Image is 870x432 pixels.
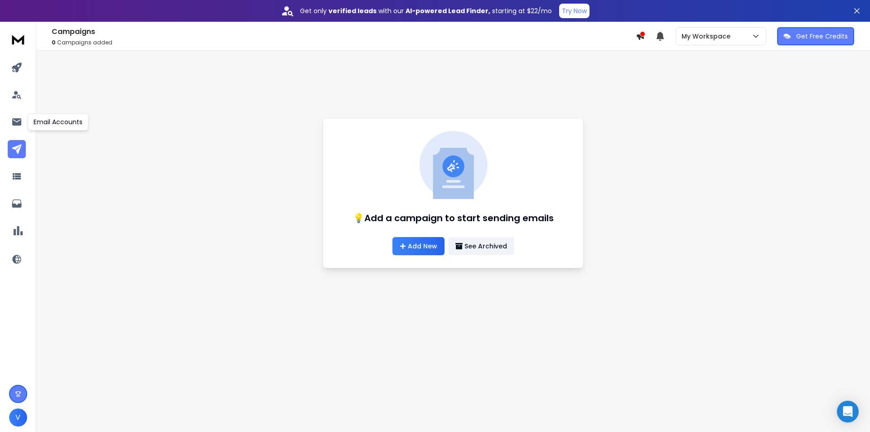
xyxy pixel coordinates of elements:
strong: verified leads [329,6,377,15]
button: V [9,408,27,427]
h1: 💡Add a campaign to start sending emails [353,212,554,224]
button: See Archived [448,237,514,255]
p: Get only with our starting at $22/mo [300,6,552,15]
p: Campaigns added [52,39,636,46]
div: Email Accounts [28,113,88,131]
p: My Workspace [681,32,734,41]
strong: AI-powered Lead Finder, [406,6,490,15]
img: logo [9,31,27,48]
button: Get Free Credits [777,27,854,45]
h1: Campaigns [52,26,636,37]
p: Get Free Credits [796,32,848,41]
p: Try Now [562,6,587,15]
span: 0 [52,39,56,46]
div: Open Intercom Messenger [837,401,859,422]
button: Try Now [559,4,590,18]
a: Add New [392,237,445,255]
